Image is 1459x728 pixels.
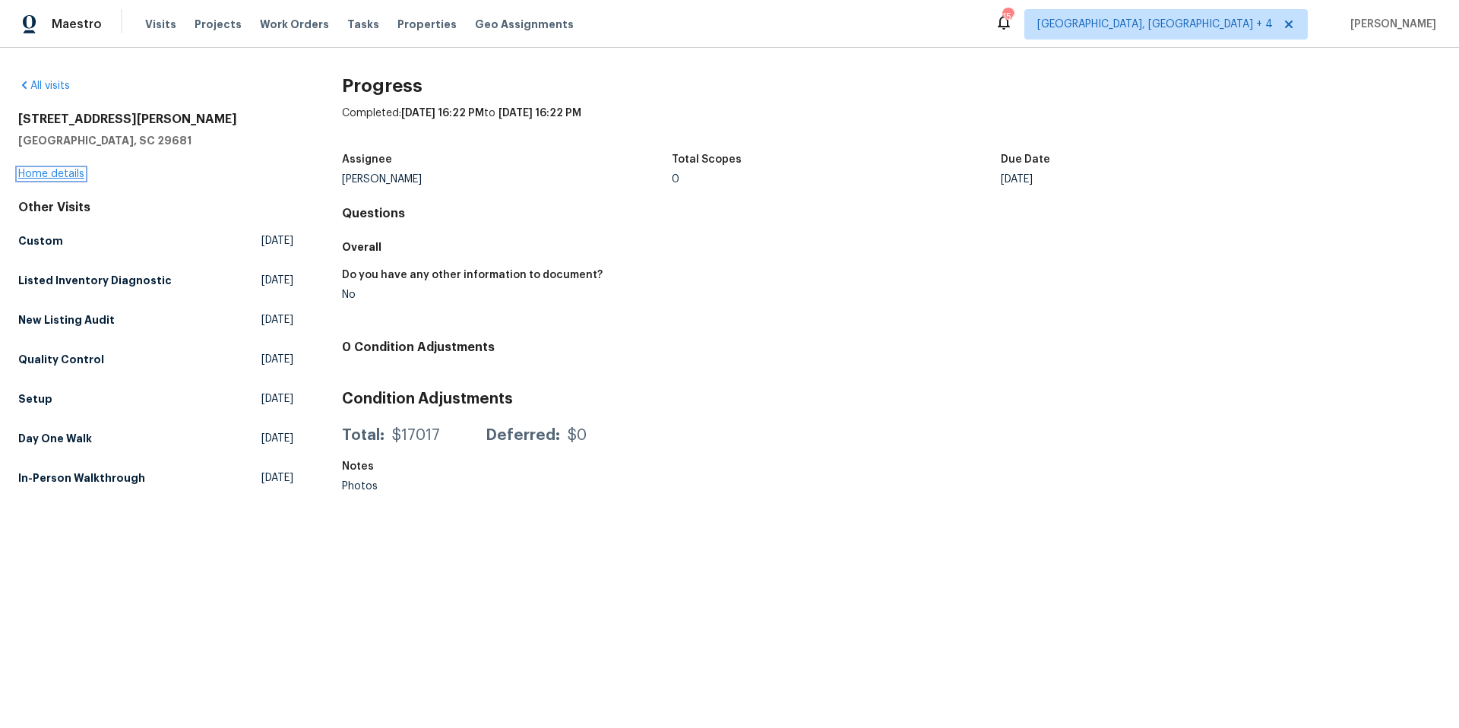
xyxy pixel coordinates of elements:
span: [DATE] 16:22 PM [401,108,484,119]
span: [DATE] [261,312,293,328]
span: Visits [145,17,176,32]
span: Work Orders [260,17,329,32]
a: Custom[DATE] [18,227,293,255]
a: In-Person Walkthrough[DATE] [18,464,293,492]
h5: [GEOGRAPHIC_DATA], SC 29681 [18,133,293,148]
div: [PERSON_NAME] [342,174,672,185]
span: [DATE] [261,273,293,288]
h5: New Listing Audit [18,312,115,328]
div: $0 [568,428,587,443]
h5: Overall [342,239,1441,255]
a: Day One Walk[DATE] [18,425,293,452]
div: $17017 [392,428,440,443]
h5: Quality Control [18,352,104,367]
span: Geo Assignments [475,17,574,32]
div: 0 [672,174,1002,185]
div: Photos [342,481,672,492]
span: [PERSON_NAME] [1344,17,1436,32]
span: [DATE] [261,233,293,248]
span: Maestro [52,17,102,32]
span: Properties [397,17,457,32]
a: Home details [18,169,84,179]
h2: Progress [342,78,1441,93]
span: [DATE] 16:22 PM [498,108,581,119]
div: Completed: to [342,106,1441,145]
span: Tasks [347,19,379,30]
div: No [342,290,879,300]
h5: Notes [342,461,374,472]
h4: Questions [342,206,1441,221]
h5: In-Person Walkthrough [18,470,145,486]
h5: Do you have any other information to document? [342,270,603,280]
a: All visits [18,81,70,91]
div: 154 [1002,9,1013,24]
a: Quality Control[DATE] [18,346,293,373]
span: [DATE] [261,352,293,367]
h4: 0 Condition Adjustments [342,340,1441,355]
span: [DATE] [261,431,293,446]
a: Setup[DATE] [18,385,293,413]
h5: Assignee [342,154,392,165]
h5: Total Scopes [672,154,742,165]
a: Listed Inventory Diagnostic[DATE] [18,267,293,294]
h5: Custom [18,233,63,248]
a: New Listing Audit[DATE] [18,306,293,334]
span: Projects [195,17,242,32]
span: [DATE] [261,470,293,486]
h5: Day One Walk [18,431,92,446]
h5: Due Date [1001,154,1050,165]
div: [DATE] [1001,174,1331,185]
div: Total: [342,428,385,443]
h2: [STREET_ADDRESS][PERSON_NAME] [18,112,293,127]
div: Deferred: [486,428,560,443]
div: Other Visits [18,200,293,215]
span: [GEOGRAPHIC_DATA], [GEOGRAPHIC_DATA] + 4 [1037,17,1273,32]
h5: Listed Inventory Diagnostic [18,273,172,288]
span: [DATE] [261,391,293,407]
h3: Condition Adjustments [342,391,1441,407]
h5: Setup [18,391,52,407]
